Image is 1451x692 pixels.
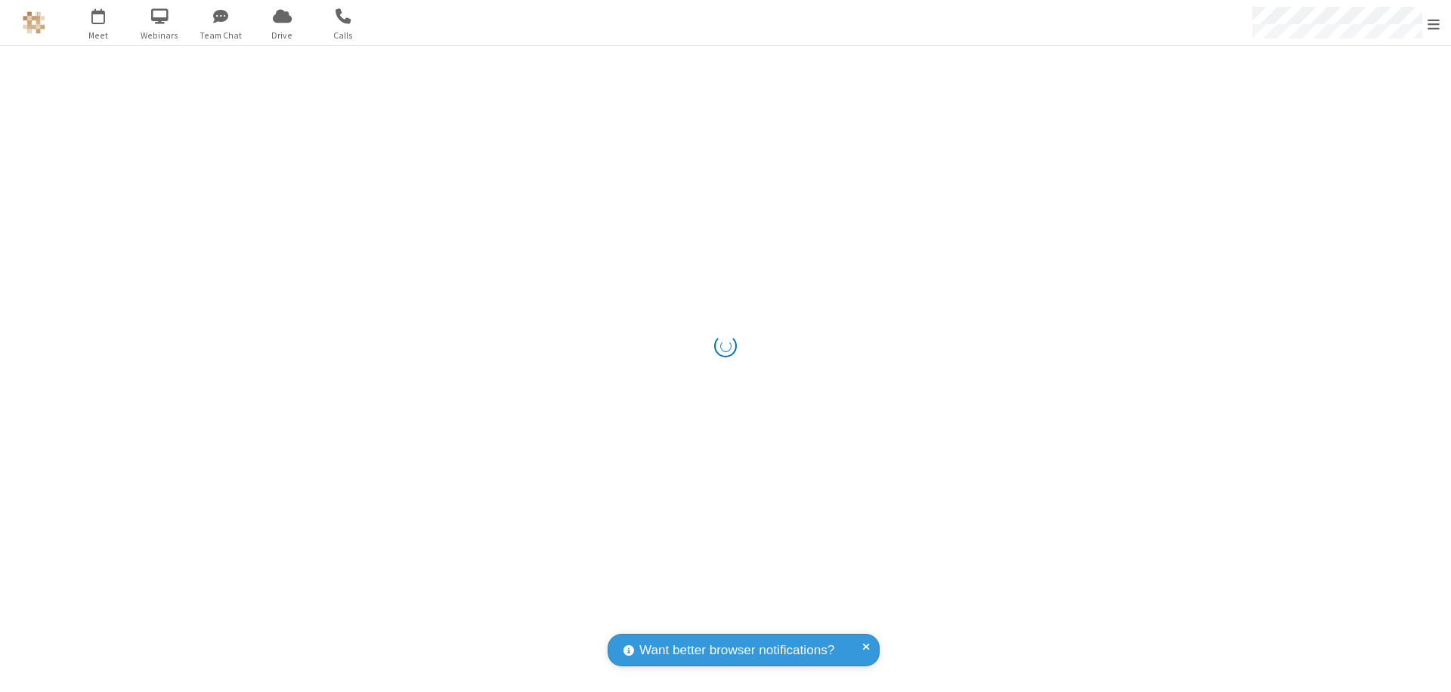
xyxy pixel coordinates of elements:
[193,29,249,42] span: Team Chat
[70,29,127,42] span: Meet
[315,29,372,42] span: Calls
[131,29,188,42] span: Webinars
[254,29,311,42] span: Drive
[639,641,834,660] span: Want better browser notifications?
[23,11,45,34] img: QA Selenium DO NOT DELETE OR CHANGE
